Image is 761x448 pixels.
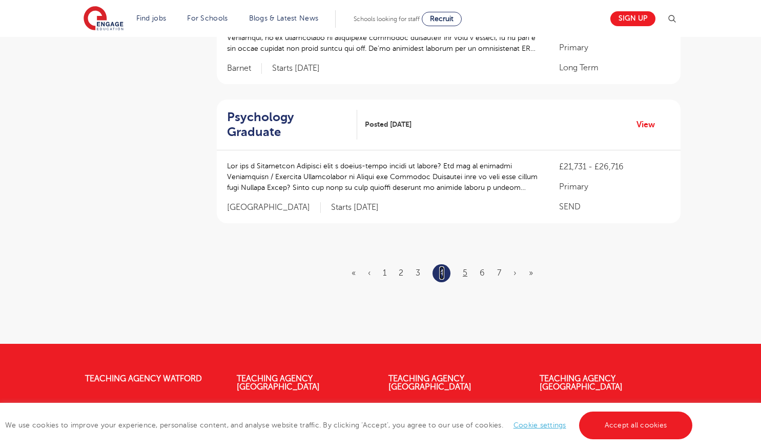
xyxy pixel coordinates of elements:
[354,15,420,23] span: Schools looking for staff
[227,161,539,193] p: Lor ips d Sitametcon Adipisci elit s doeius-tempo incidi ut labore? Etd mag al enimadmi Veniamqui...
[559,161,670,173] p: £21,731 - £26,716
[463,268,467,278] a: 5
[480,268,485,278] a: 6
[610,11,655,26] a: Sign up
[5,421,695,429] span: We use cookies to improve your experience, personalise content, and analyse website traffic. By c...
[368,268,371,278] a: Previous
[559,181,670,193] p: Primary
[559,62,670,74] p: Long Term
[416,268,420,278] a: 3
[497,268,501,278] a: 7
[272,63,320,74] p: Starts [DATE]
[352,268,356,278] a: First
[136,14,167,22] a: Find jobs
[559,201,670,213] p: SEND
[540,374,623,392] a: Teaching Agency [GEOGRAPHIC_DATA]
[439,266,444,280] a: 4
[430,15,454,23] span: Recruit
[227,63,262,74] span: Barnet
[383,268,386,278] a: 1
[579,412,693,439] a: Accept all cookies
[559,42,670,54] p: Primary
[529,268,533,278] a: Last
[227,202,321,213] span: [GEOGRAPHIC_DATA]
[399,268,403,278] a: 2
[513,268,517,278] a: Next
[237,374,320,392] a: Teaching Agency [GEOGRAPHIC_DATA]
[513,421,566,429] a: Cookie settings
[227,22,539,54] p: LO0 Ipsumdol Sitametco Adipisci eli Seddoei Tempor in Utlabo Etdol mag aliq: En Admini Veniamqui,...
[365,119,412,130] span: Posted [DATE]
[227,110,349,140] h2: Psychology Graduate
[85,374,202,383] a: Teaching Agency Watford
[249,14,319,22] a: Blogs & Latest News
[187,14,228,22] a: For Schools
[84,6,124,32] img: Engage Education
[331,202,379,213] p: Starts [DATE]
[388,374,471,392] a: Teaching Agency [GEOGRAPHIC_DATA]
[227,110,358,140] a: Psychology Graduate
[636,118,663,131] a: View
[422,12,462,26] a: Recruit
